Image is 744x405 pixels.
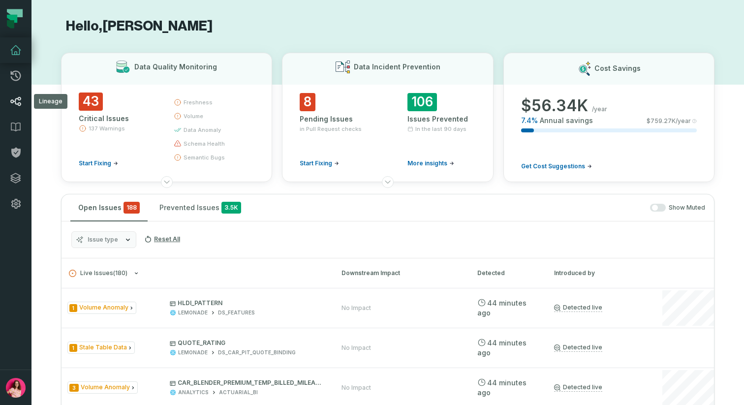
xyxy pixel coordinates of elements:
div: Detected [477,269,536,278]
div: DS_FEATURES [218,309,255,316]
a: Start Fixing [79,159,118,167]
span: Severity [69,384,79,392]
span: 8 [300,93,315,111]
span: Issue type [88,236,118,244]
div: Critical Issues [79,114,156,124]
span: critical issues and errors combined [124,202,140,214]
span: freshness [184,98,213,106]
div: Introduced by [554,269,643,278]
span: 137 Warnings [89,125,125,132]
span: 3.5K [221,202,241,214]
span: Start Fixing [300,159,332,167]
span: Issue Type [67,381,138,394]
relative-time: Sep 1, 2025, 4:36 PM GMT+3 [477,378,527,397]
span: volume [184,112,203,120]
span: data anomaly [184,126,221,134]
span: In the last 90 days [415,125,466,133]
button: Data Incident Prevention8Pending Issuesin Pull Request checksStart Fixing106Issues PreventedIn th... [282,53,493,182]
relative-time: Sep 1, 2025, 4:36 PM GMT+3 [477,339,527,357]
span: $ 759.27K /year [647,117,691,125]
span: Get Cost Suggestions [521,162,585,170]
span: 7.4 % [521,116,538,125]
div: No Impact [341,304,371,312]
span: Issue Type [67,302,136,314]
a: Start Fixing [300,159,339,167]
div: LEMONADE [178,349,208,356]
h1: Hello, [PERSON_NAME] [61,18,714,35]
span: Start Fixing [79,159,111,167]
span: in Pull Request checks [300,125,362,133]
span: 106 [407,93,437,111]
a: More insights [407,159,454,167]
button: Open Issues [70,194,148,221]
div: Show Muted [253,204,705,212]
a: Get Cost Suggestions [521,162,592,170]
a: Detected live [554,383,602,392]
h3: Data Incident Prevention [354,62,440,72]
button: Reset All [140,231,184,247]
div: ACTUARIAL_BI [219,389,258,396]
p: CAR_BLENDER_PREMIUM_TEMP_BILLED_MILEAGE_2 [170,379,323,387]
span: semantic bugs [184,154,225,161]
button: Live Issues(180) [69,270,324,277]
button: Prevented Issues [152,194,249,221]
span: /year [592,105,607,113]
button: Cost Savings$56.34K/year7.4%Annual savings$759.27K/yearGet Cost Suggestions [503,53,714,182]
relative-time: Sep 1, 2025, 4:36 PM GMT+3 [477,299,527,317]
span: Severity [69,304,77,312]
div: ANALYTICS [178,389,209,396]
div: Downstream Impact [341,269,460,278]
div: DS_CAR_PIT_QUOTE_BINDING [218,349,296,356]
div: Pending Issues [300,114,368,124]
div: No Impact [341,344,371,352]
a: Detected live [554,343,602,352]
h3: Cost Savings [594,63,641,73]
span: More insights [407,159,447,167]
p: QUOTE_RATING [170,339,323,347]
span: 43 [79,93,103,111]
span: Live Issues ( 180 ) [69,270,127,277]
button: Issue type [71,231,136,248]
span: Issue Type [67,342,135,354]
button: Data Quality Monitoring43Critical Issues137 WarningsStart Fixingfreshnessvolumedata anomalyschema... [61,53,272,182]
p: HLDI_PATTERN [170,299,323,307]
span: Annual savings [540,116,593,125]
h3: Data Quality Monitoring [134,62,217,72]
div: Lineage [34,94,67,109]
div: No Impact [341,384,371,392]
span: $ 56.34K [521,96,588,116]
div: Issues Prevented [407,114,476,124]
span: Severity [69,344,77,352]
img: avatar of Ofir Ventura [6,378,26,398]
a: Detected live [554,304,602,312]
div: LEMONADE [178,309,208,316]
span: schema health [184,140,225,148]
